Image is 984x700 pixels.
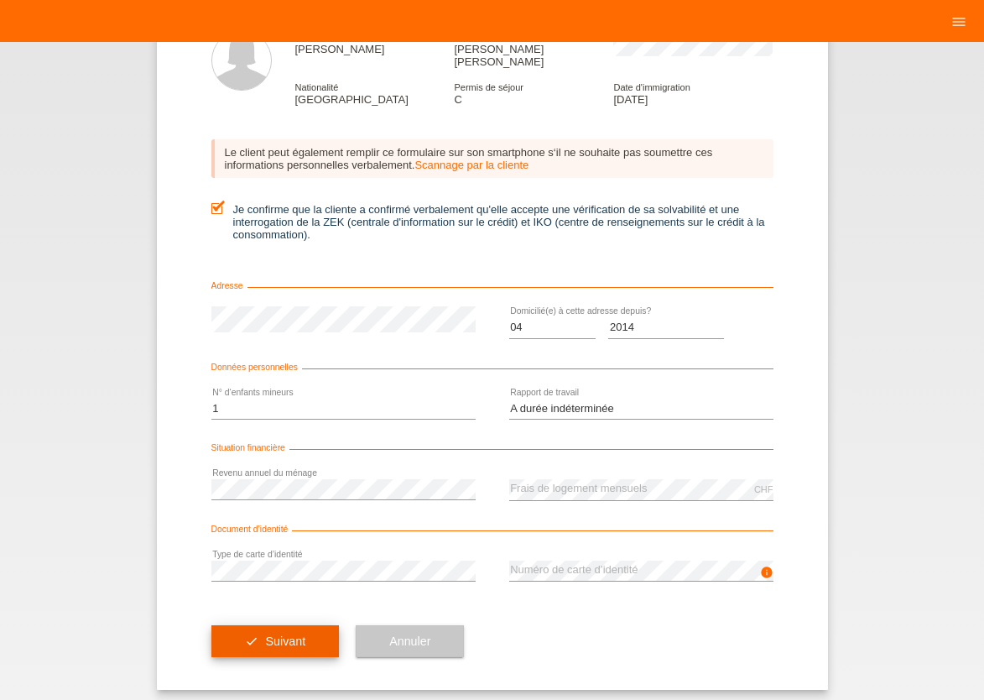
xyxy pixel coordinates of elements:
i: info [760,566,773,579]
div: [DATE] [613,81,773,106]
label: Je confirme que la cliente a confirmé verbalement qu'elle accepte une vérification de sa solvabil... [211,203,773,241]
button: check Suivant [211,625,340,657]
span: Date d'immigration [613,82,690,92]
a: info [760,571,773,581]
span: Situation financière [211,443,289,452]
span: Données personnelles [211,363,302,372]
span: Permis de séjour [454,82,523,92]
span: Annuler [389,635,430,648]
span: Suivant [265,635,305,648]
div: CHF [754,484,773,494]
i: menu [950,13,967,30]
span: Nationalité [295,82,339,92]
div: [PERSON_NAME] [PERSON_NAME] [454,30,613,68]
div: [PERSON_NAME] [295,30,455,55]
span: Adresse [211,281,247,290]
a: menu [942,16,976,26]
div: Le client peut également remplir ce formulaire sur son smartphone s‘il ne souhaite pas soumettre ... [211,139,773,178]
i: check [245,635,258,648]
div: [GEOGRAPHIC_DATA] [295,81,455,106]
button: Annuler [356,625,464,657]
a: Scannage par la cliente [414,159,528,171]
div: C [454,81,613,106]
span: Document d’identité [211,525,293,534]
